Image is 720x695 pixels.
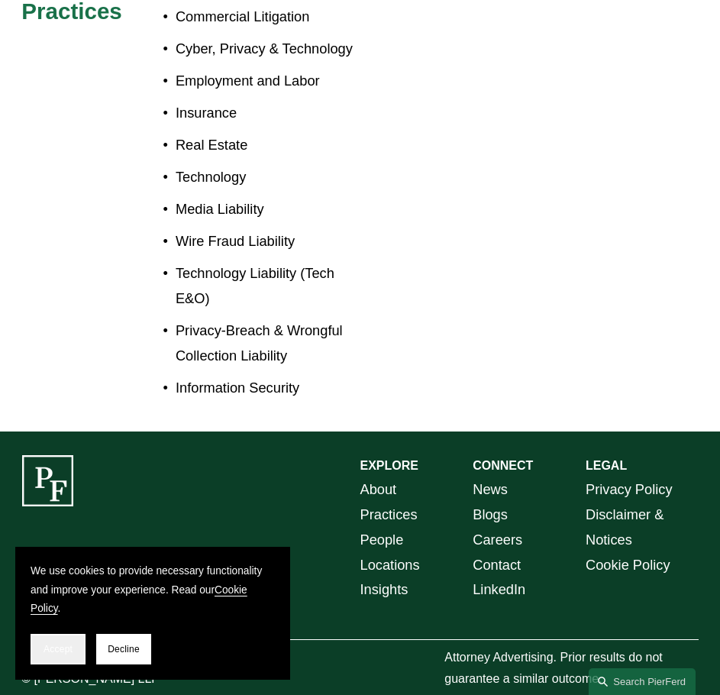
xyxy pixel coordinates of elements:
[473,577,525,603] a: LinkedIn
[176,261,360,312] p: Technology Liability (Tech E&O)
[444,647,698,691] p: Attorney Advertising. Prior results do not guarantee a similar outcome.
[96,634,151,664] button: Decline
[31,634,86,664] button: Accept
[31,584,247,615] a: Cookie Policy
[176,229,360,254] p: Wire Fraud Liability
[176,197,360,222] p: Media Liability
[176,376,360,401] p: Information Security
[473,459,533,472] strong: CONNECT
[176,165,360,190] p: Technology
[176,37,360,62] p: Cyber, Privacy & Technology
[176,69,360,94] p: Employment and Labor
[176,5,360,30] p: Commercial Litigation
[360,477,397,503] a: About
[473,477,508,503] a: News
[44,644,73,655] span: Accept
[360,528,404,553] a: People
[176,101,360,126] p: Insurance
[360,503,418,528] a: Practices
[586,503,699,553] a: Disclaimer & Notices
[108,644,140,655] span: Decline
[360,553,420,578] a: Locations
[176,318,360,369] p: Privacy-Breach & Wrongful Collection Liability
[586,477,673,503] a: Privacy Policy
[360,577,408,603] a: Insights
[31,562,275,619] p: We use cookies to provide necessary functionality and improve your experience. Read our .
[176,133,360,158] p: Real Estate
[586,553,670,578] a: Cookie Policy
[473,503,508,528] a: Blogs
[473,553,521,578] a: Contact
[589,668,696,695] a: Search this site
[15,547,290,680] section: Cookie banner
[586,459,627,472] strong: LEGAL
[360,459,418,472] strong: EXPLORE
[473,528,522,553] a: Careers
